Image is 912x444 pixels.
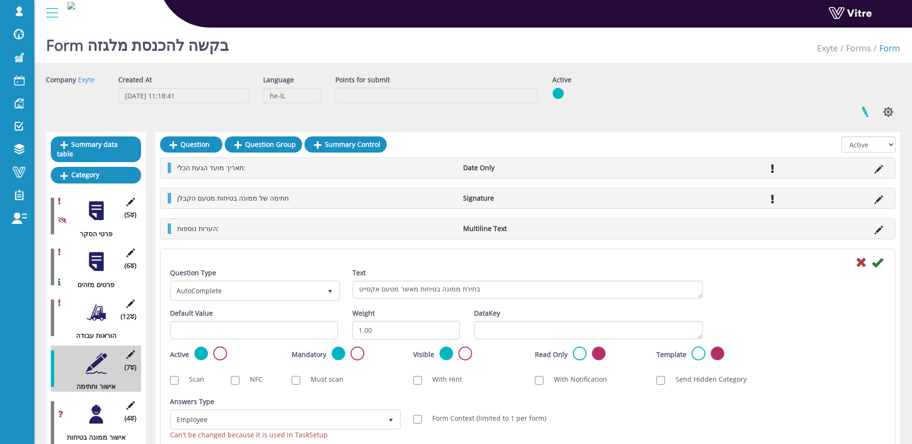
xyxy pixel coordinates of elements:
[124,413,136,424] span: (4 )
[170,430,399,440] div: Can't be changed because it is used in TaskSetup
[552,87,564,99] img: yes
[124,210,136,220] span: (5 )
[413,376,422,385] input: With Hint
[51,280,134,290] div: פרטים מזהים
[121,311,136,322] span: (12 )
[177,193,289,203] span: חתימה של ממונה בטיחות מטעם הקבלן
[817,42,838,54] a: Exyte
[170,396,214,407] label: Answers Type
[170,308,213,319] label: Default Value
[301,374,343,385] label: Must scan
[46,22,229,63] h1: Form בקשה להכנסת מלגזה
[458,163,566,173] li: Date Only
[118,75,152,85] label: Created At
[240,374,263,385] label: NFC
[423,374,462,385] label: With Hint
[51,167,141,183] a: Category
[535,349,568,360] label: Read Only
[846,42,871,54] a: Forms
[332,347,345,360] label: Active
[692,347,705,360] label: Active
[177,163,246,172] span: תאריך מועד הגעת הכלי:
[413,349,434,360] label: Visible
[352,268,366,278] label: Text
[124,362,136,373] span: (7 )
[263,75,294,85] label: Language
[51,229,134,239] div: פרטי הסקר
[304,136,387,153] a: Summary Control
[124,261,136,271] span: (6 )
[439,347,453,360] label: Active
[535,376,543,385] input: With Notification
[352,280,703,299] textarea: בחירת ממונה בטיחות מאשר מטעם אקסייט
[231,376,239,385] input: NFC
[352,308,375,319] label: Weight
[171,282,322,299] span: AutoComplete
[51,381,134,392] div: אישור וחתימה
[872,257,883,268] i: Save
[171,411,382,428] span: Employee
[458,347,472,360] label: Not Active
[544,374,607,385] label: With Notification
[474,308,500,319] label: DataKey
[67,2,75,10] img: 0e541da2-4db4-4234-aa97-40b6c30eeed2.png
[458,223,566,234] li: Multiline Text
[170,268,216,278] label: Question Type
[170,376,179,385] input: Scan
[194,347,208,360] label: Active
[656,376,665,385] input: Send Hidden Category
[423,413,546,424] label: Form Context (limited to 1 per form)
[552,75,571,85] label: Active
[666,374,747,385] label: Send Hidden Category
[180,374,204,385] label: Scan
[160,136,222,153] a: Question
[292,376,300,385] input: Must scan
[170,349,189,360] label: Active
[382,411,399,428] span: select
[225,136,302,153] a: Question Group
[78,75,95,84] a: Exyte
[413,415,422,424] input: Form Context (limited to 1 per form)
[573,347,587,360] label: Active
[322,282,339,299] span: select
[177,224,219,233] span: הערות נוספות:
[855,257,867,268] i: Cancel
[656,349,686,360] label: Template
[871,41,900,55] li: Form
[458,193,566,203] li: Signature
[592,347,606,360] label: Not Active
[51,330,134,341] div: הוראות עבודה
[351,347,364,360] label: Not Active
[46,75,76,85] label: Company
[335,75,390,85] label: Points for submit
[711,347,724,360] label: Not Active
[213,347,227,360] label: Not Active
[292,349,326,360] label: Mandatory
[51,136,141,162] a: Summary data table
